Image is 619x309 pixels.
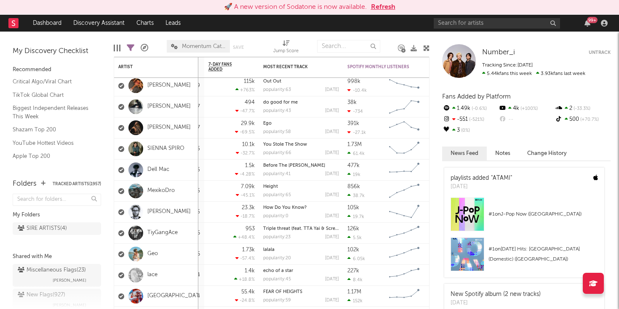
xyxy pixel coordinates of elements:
div: New Spotify album (2 new tracks) [451,290,541,299]
svg: Chart title [385,202,423,223]
a: Before The [PERSON_NAME] [263,163,325,168]
div: Filters(623 of 1,957) [127,36,134,60]
div: [DATE] [325,151,339,155]
div: 8.4k [347,277,363,282]
div: Most Recent Track [263,64,326,69]
span: Fans Added by Platform [442,93,511,100]
div: [DATE] [325,235,339,240]
div: 227k [347,268,359,274]
div: popularity: 65 [263,193,291,197]
div: [DATE] [325,214,339,218]
div: 856k [347,184,360,189]
div: # 1 on [DATE] Hits: [GEOGRAPHIC_DATA] (Domestic) ([GEOGRAPHIC_DATA]) [488,244,598,264]
div: -47.7 % [235,108,255,114]
svg: Chart title [385,96,423,117]
div: Height [263,184,339,189]
a: Biggest Independent Releases This Week [13,104,93,121]
div: popularity: 63 [263,88,291,92]
input: Search... [317,40,380,53]
div: 23.3k [242,205,255,210]
div: 🚀 A new version of Sodatone is now available. [224,2,367,12]
span: +100 % [519,107,538,111]
span: Tracking Since: [DATE] [482,63,533,68]
div: 7.09k [241,184,255,189]
button: Notes [487,147,519,160]
div: 6.05k [347,256,365,261]
div: 105k [347,205,359,210]
div: 477k [347,163,360,168]
div: Artist [118,64,181,69]
div: 1.4k [245,268,255,274]
div: Recommended [13,65,101,75]
a: MexikoDro [147,187,175,194]
div: 998k [347,79,360,84]
button: Untrack [589,48,611,57]
div: SIRE ARTISTS ( 4 ) [18,224,67,234]
a: #1onJ-Pop Now ([GEOGRAPHIC_DATA]) [444,197,604,237]
a: [PERSON_NAME] [147,82,191,89]
a: [PERSON_NAME] [147,124,191,131]
svg: Chart title [385,139,423,160]
a: Miscellaneous Flags(23)[PERSON_NAME] [13,264,101,287]
div: [DATE] [325,130,339,134]
div: 38.7k [347,193,365,198]
div: popularity: 0 [263,214,288,218]
div: 115k [244,79,255,84]
div: 102k [347,247,359,253]
div: 61.4k [347,151,365,156]
div: -32.7 % [236,150,255,156]
a: Dell Mac [147,166,169,173]
span: Number_i [482,49,515,56]
div: [DATE] [325,193,339,197]
div: Out Out [263,79,339,84]
div: popularity: 59 [263,298,291,303]
a: Number_i [482,48,515,57]
span: 0 % [460,128,470,133]
div: Ego [263,121,339,126]
div: [DATE] [325,277,339,282]
a: Out Out [263,79,281,84]
div: 1.49k [442,103,498,114]
svg: Chart title [385,160,423,181]
a: Charts [131,15,160,32]
div: A&R Pipeline [141,36,148,60]
div: Shared with Me [13,252,101,262]
button: Save [233,45,244,50]
div: 1.73M [347,142,362,147]
a: Triple threat (feat. TTA Yai & Screwly G) [263,226,349,231]
div: 953 [245,226,255,232]
span: -33.3 % [572,107,590,111]
div: [DATE] [325,88,339,92]
div: lalala [263,248,339,252]
div: do good for me [263,100,339,105]
div: FEAR OF HEIGHTS [263,290,339,294]
div: 19.7k [347,214,364,219]
div: -18.7 % [236,213,255,219]
div: 1.73k [242,247,255,253]
div: # 1 on J-Pop Now ([GEOGRAPHIC_DATA]) [488,209,598,219]
div: [DATE] [325,172,339,176]
div: popularity: 41 [263,172,291,176]
svg: Chart title [385,181,423,202]
svg: Chart title [385,75,423,96]
div: +48.4 % [233,234,255,240]
div: 10.1k [242,142,255,147]
a: Geo [147,250,158,258]
a: lace [147,272,157,279]
a: Discovery Assistant [67,15,131,32]
svg: Chart title [385,117,423,139]
div: Miscellaneous Flags ( 23 ) [18,265,86,275]
div: 99 + [587,17,598,23]
svg: Chart title [385,244,423,265]
div: Jump Score [273,46,299,56]
button: Refresh [371,2,395,12]
a: #1on[DATE] Hits: [GEOGRAPHIC_DATA] (Domestic) ([GEOGRAPHIC_DATA]) [444,237,604,277]
div: 29.9k [241,121,255,126]
input: Search for folders... [13,194,101,206]
div: You Stole The Show [263,142,339,147]
input: Search for artists [434,18,560,29]
div: [DATE] [325,256,339,261]
div: How Do You Know? [263,205,339,210]
a: TiyGangAce [147,229,178,237]
div: [DATE] [451,299,541,307]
